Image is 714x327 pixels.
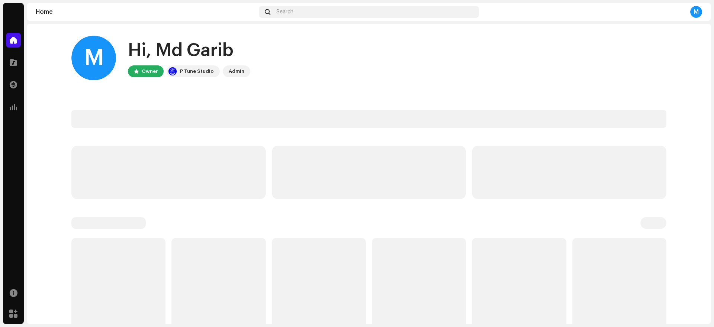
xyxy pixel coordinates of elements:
[180,67,214,76] div: P Tune Studio
[142,67,158,76] div: Owner
[276,9,293,15] span: Search
[229,67,244,76] div: Admin
[128,39,250,62] div: Hi, Md Garib
[690,6,702,18] div: M
[168,67,177,76] img: a1dd4b00-069a-4dd5-89ed-38fbdf7e908f
[71,36,116,80] div: M
[36,9,256,15] div: Home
